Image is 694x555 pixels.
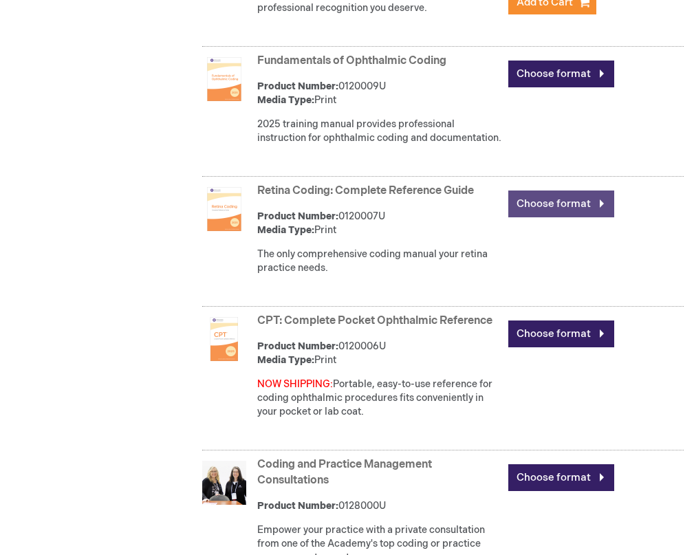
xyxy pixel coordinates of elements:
a: Fundamentals of Ophthalmic Coding [257,54,446,67]
div: 0120006U Print [257,340,501,367]
div: Portable, easy-to-use reference for coding ophthalmic procedures fits conveniently in your pocket... [257,378,501,419]
strong: Product Number: [257,80,338,92]
font: NOW SHIPPING: [257,378,333,390]
strong: Product Number: [257,210,338,222]
p: The only comprehensive coding manual your retina practice needs. [257,248,501,275]
div: 0120009U Print [257,80,501,107]
div: 0128000U [257,499,501,513]
a: Choose format [508,320,614,347]
a: Retina Coding: Complete Reference Guide [257,184,474,197]
a: Choose format [508,191,614,217]
strong: Media Type: [257,94,314,106]
strong: Media Type: [257,354,314,366]
strong: Product Number: [257,340,338,352]
img: Fundamentals of Ophthalmic Coding [202,57,246,101]
a: CPT: Complete Pocket Ophthalmic Reference [257,314,492,327]
img: Coding and Practice Management Consultations [202,461,246,505]
div: 0120007U Print [257,210,501,237]
a: Coding and Practice Management Consultations [257,458,432,487]
a: Choose format [508,464,614,491]
img: CPT: Complete Pocket Ophthalmic Reference [202,317,246,361]
strong: Media Type: [257,224,314,236]
strong: Product Number: [257,500,338,512]
a: Choose format [508,61,614,87]
img: Retina Coding: Complete Reference Guide [202,187,246,231]
p: 2025 training manual provides professional instruction for ophthalmic coding and documentation. [257,118,501,145]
